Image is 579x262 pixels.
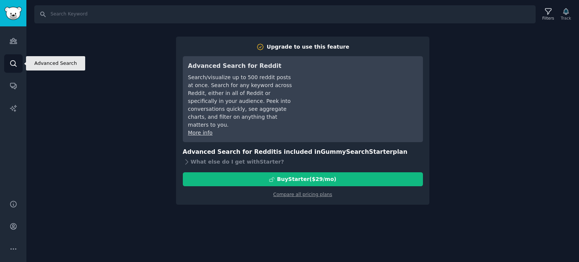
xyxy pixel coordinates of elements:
button: BuyStarter($29/mo) [183,172,423,186]
div: Upgrade to use this feature [267,43,349,51]
h3: Advanced Search for Reddit [188,61,294,71]
iframe: YouTube video player [305,61,418,118]
a: More info [188,130,213,136]
div: What else do I get with Starter ? [183,156,423,167]
div: Search/visualize up to 500 reddit posts at once. Search for any keyword across Reddit, either in ... [188,74,294,129]
div: Filters [542,15,554,21]
input: Search Keyword [34,5,536,23]
img: GummySearch logo [5,7,22,20]
h3: Advanced Search for Reddit is included in plan [183,147,423,157]
div: Buy Starter ($ 29 /mo ) [277,175,336,183]
span: GummySearch Starter [321,148,393,155]
a: Compare all pricing plans [273,192,332,197]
